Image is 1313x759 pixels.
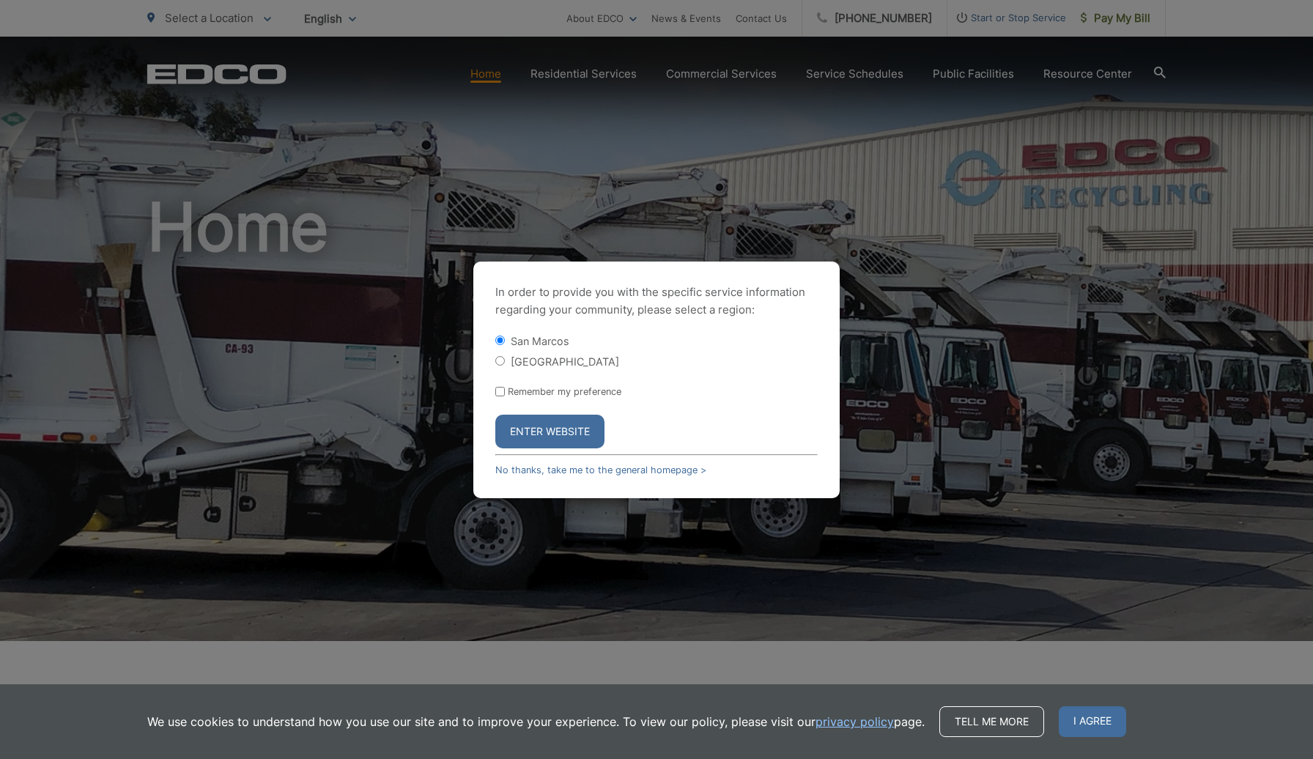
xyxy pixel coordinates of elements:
p: We use cookies to understand how you use our site and to improve your experience. To view our pol... [147,713,925,730]
button: Enter Website [495,415,604,448]
label: [GEOGRAPHIC_DATA] [511,355,619,368]
p: In order to provide you with the specific service information regarding your community, please se... [495,284,818,319]
a: privacy policy [815,713,894,730]
a: No thanks, take me to the general homepage > [495,464,706,475]
a: Tell me more [939,706,1044,737]
label: San Marcos [511,335,569,347]
label: Remember my preference [508,386,621,397]
span: I agree [1059,706,1126,737]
